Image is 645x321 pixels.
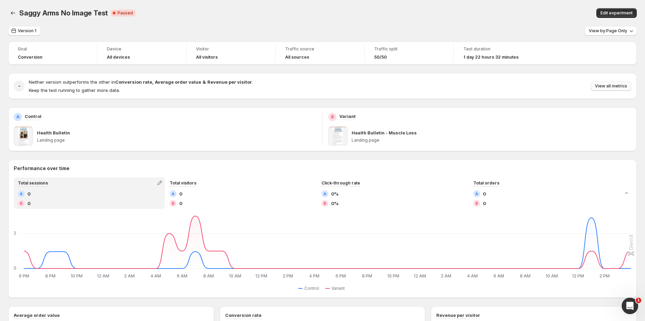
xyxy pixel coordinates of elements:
[374,46,444,61] a: Traffic split50/50
[324,201,326,205] h2: B
[196,46,266,52] span: Visitor
[107,55,130,60] h4: All devices
[177,273,187,278] text: 6 AM
[304,286,319,291] span: Control
[179,190,182,197] span: 0
[436,312,480,319] h3: Revenue per visitor
[18,28,36,34] span: Version 1
[18,180,48,186] span: Total sessions
[8,26,40,36] button: Version 1
[20,192,23,196] h2: A
[196,46,266,61] a: VisitorAll visitors
[463,46,533,52] span: Test duration
[115,79,152,85] strong: Conversion rate
[352,129,417,136] p: Health Bulletin - Muscle Loss
[14,265,16,271] text: 0
[18,83,21,90] h2: -
[600,10,633,16] span: Edit experiment
[16,114,20,120] h2: A
[298,284,322,293] button: Control
[283,273,293,278] text: 2 PM
[285,46,355,61] a: Traffic sourceAll sources
[14,312,60,319] h3: Average order value
[589,28,627,34] span: View by: Page Only
[37,129,70,136] p: Health Bulletin
[494,273,504,278] text: 6 AM
[203,273,214,278] text: 8 AM
[37,138,317,143] p: Landing page
[14,165,631,172] h2: Performance over time
[203,79,206,85] strong: &
[19,273,29,278] text: 6 PM
[441,273,452,278] text: 2 AM
[25,113,41,120] p: Control
[463,55,519,60] span: 1 day 22 hours 32 minutes
[29,87,120,93] span: Keep the test running to gather more data.
[483,190,486,197] span: 0
[324,192,326,196] h2: A
[124,273,135,278] text: 2 AM
[331,190,339,197] span: 0%
[467,273,478,278] text: 4 AM
[331,114,334,120] h2: B
[8,8,18,18] button: Back
[595,83,627,89] span: View all metrics
[229,273,241,278] text: 10 AM
[18,46,87,61] a: GoalConversion
[325,284,348,293] button: Variant
[172,192,174,196] h2: A
[179,200,182,207] span: 0
[599,273,610,278] text: 2 PM
[29,79,253,85] span: Neither version outperforms the other in .
[321,180,360,186] span: Click-through rate
[374,46,444,52] span: Traffic split
[414,273,426,278] text: 12 AM
[107,46,177,61] a: DeviceAll devices
[362,273,372,278] text: 8 PM
[475,201,478,205] h2: B
[97,273,109,278] text: 12 AM
[622,298,638,314] iframe: Intercom live chat
[339,113,356,120] p: Variant
[520,273,531,278] text: 8 AM
[18,46,87,52] span: Goal
[591,81,631,91] button: View all metrics
[19,9,108,17] span: Saggy Arms No Image Test
[172,201,174,205] h2: B
[196,55,218,60] h4: All visitors
[27,200,31,207] span: 0
[546,273,558,278] text: 10 AM
[473,180,499,186] span: Total orders
[155,79,201,85] strong: Average order value
[285,55,309,60] h4: All sources
[475,192,478,196] h2: A
[20,201,23,205] h2: B
[45,273,56,278] text: 8 PM
[636,298,641,303] span: 1
[170,180,196,186] span: Total visitors
[463,46,533,61] a: Test duration1 day 22 hours 32 minutes
[14,230,16,236] text: 2
[225,312,261,319] h3: Conversion rate
[331,200,339,207] span: 0%
[596,8,637,18] button: Edit experiment
[18,55,42,60] span: Conversion
[483,200,486,207] span: 0
[107,46,177,52] span: Device
[118,10,133,16] span: Paused
[331,286,345,291] span: Variant
[152,79,154,85] strong: ,
[255,273,267,278] text: 12 PM
[71,273,83,278] text: 10 PM
[14,127,33,146] img: Health Bulletin
[309,273,319,278] text: 4 PM
[328,127,348,146] img: Health Bulletin - Muscle Loss
[285,46,355,52] span: Traffic source
[150,273,161,278] text: 4 AM
[374,55,387,60] span: 50/50
[336,273,346,278] text: 6 PM
[585,26,637,36] button: View by:Page Only
[622,188,631,198] button: Collapse chart
[352,138,632,143] p: Landing page
[27,190,31,197] span: 0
